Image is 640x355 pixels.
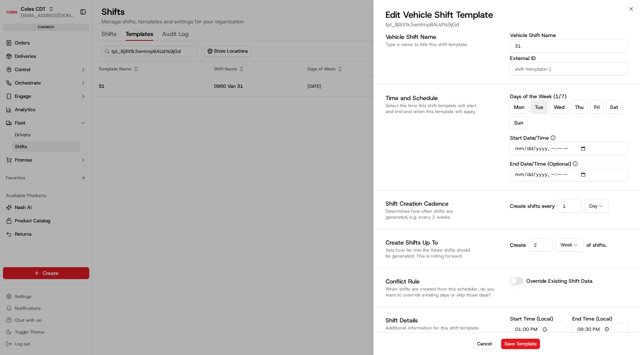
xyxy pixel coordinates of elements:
input: Got a question? Start typing here... [19,48,133,56]
label: Override Existing Shift Data [526,278,593,283]
button: Sat [606,100,622,114]
h3: Shift Details [386,316,504,325]
label: End Time (Local) [572,316,629,321]
button: Thu [571,100,588,114]
h3: Shift Creation Cadence [386,199,504,208]
h3: Create Shifts Up To [386,238,504,247]
button: Start new chat [126,73,135,82]
div: 💻 [63,108,69,114]
h3: Vehicle Shift Name [386,33,504,42]
p: Select the time this shift template will start and end and when this template will apply. [386,103,504,115]
label: External ID [510,56,628,61]
label: Start Date/Time [510,135,628,140]
button: Fri [590,100,604,114]
p: Determines how often shifts are generated, e.g. every 2 weeks. [386,208,504,220]
div: 📗 [7,108,13,114]
span: API Documentation [70,107,119,115]
input: AM VAN 1 [510,39,628,53]
img: 1736555255976-a54dd68f-1ca7-489b-9aae-adbdc363a1c4 [7,71,21,84]
p: Welcome 👋 [7,30,135,42]
a: Powered byPylon [52,125,90,131]
div: Start new chat [25,71,121,78]
p: Additional information for this shift template. [386,325,504,331]
a: 💻API Documentation [60,104,122,118]
p: tpl_Bj8Xfk3wntmpBAUdYs9jGd [386,21,628,28]
h3: Conflict Rule [386,277,504,286]
div: We're available if you need us! [25,78,94,84]
p: Type a name to title this shift template. [386,42,504,47]
button: Tue [531,100,547,114]
span: Pylon [74,126,90,131]
p: Sets how far into the future shifts should be generated. This is rolling forward. [386,247,504,259]
h2: Edit Vehicle Shift Template [386,9,628,21]
div: of shifts. [586,241,607,249]
label: Vehicle Shift Name [510,33,628,38]
img: Nash [7,7,22,22]
button: Save Template [501,339,540,349]
label: Days of the Week ( 1 / 7 ) [510,94,628,99]
p: When shifts are created from this scheduler, do you want to override existing days or skip those ... [386,286,504,298]
button: End Date/Time (Optional) [573,161,578,166]
label: Start Time (Local) [510,316,566,321]
button: Start Date/Time [550,135,556,140]
button: Sun [510,116,527,129]
label: Create [510,242,526,248]
input: shift-template-1 [510,62,628,76]
button: Mon [510,100,529,114]
a: 📗Knowledge Base [4,104,60,118]
h3: Time and Schedule [386,94,504,103]
label: Create shifts every [510,203,555,209]
button: Wed [550,100,569,114]
label: End Date/Time (Optional) [510,161,628,166]
button: Cancel [474,339,495,349]
span: Knowledge Base [15,107,57,115]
